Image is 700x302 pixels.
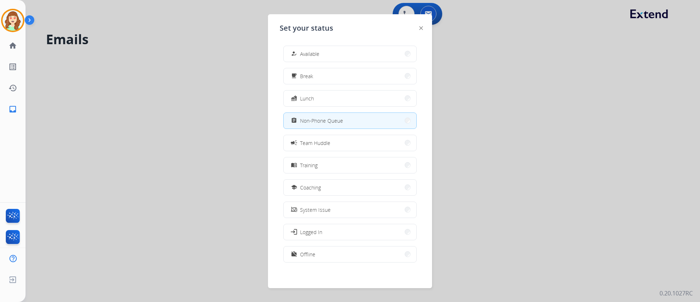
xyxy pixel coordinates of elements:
mat-icon: school [291,184,297,191]
button: Coaching [284,180,416,195]
mat-icon: free_breakfast [291,73,297,79]
span: Offline [300,251,315,258]
mat-icon: menu_book [291,162,297,168]
span: Non-Phone Queue [300,117,343,125]
mat-icon: assignment [291,118,297,124]
mat-icon: fastfood [291,95,297,102]
img: close-button [419,26,423,30]
button: System Issue [284,202,416,218]
span: System Issue [300,206,331,214]
span: Logged In [300,228,322,236]
mat-icon: home [8,41,17,50]
span: Available [300,50,319,58]
span: Lunch [300,95,314,102]
mat-icon: work_off [291,251,297,257]
button: Training [284,157,416,173]
span: Training [300,161,318,169]
span: Coaching [300,184,321,191]
mat-icon: campaign [290,139,297,146]
p: 0.20.1027RC [660,289,693,298]
mat-icon: list_alt [8,62,17,71]
button: Non-Phone Queue [284,113,416,129]
button: Break [284,68,416,84]
span: Set your status [280,23,333,33]
mat-icon: inbox [8,105,17,114]
span: Break [300,72,313,80]
button: Offline [284,246,416,262]
button: Available [284,46,416,62]
mat-icon: history [8,84,17,92]
mat-icon: login [290,228,297,236]
button: Logged In [284,224,416,240]
span: Team Huddle [300,139,330,147]
mat-icon: phonelink_off [291,207,297,213]
button: Team Huddle [284,135,416,151]
mat-icon: how_to_reg [291,51,297,57]
button: Lunch [284,91,416,106]
img: avatar [3,10,23,31]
